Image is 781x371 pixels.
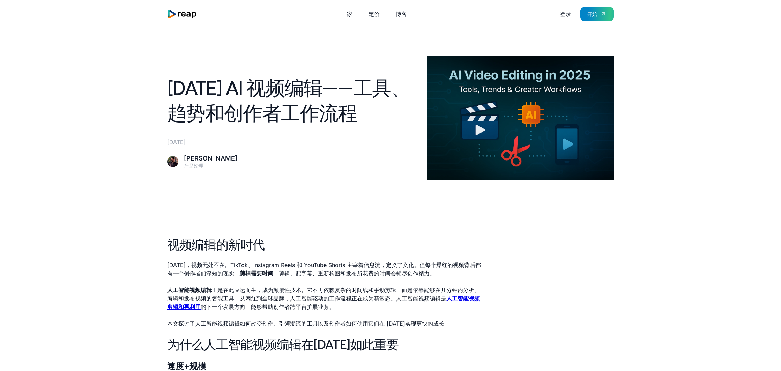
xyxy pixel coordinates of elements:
[167,336,399,351] font: 为什么人工智能视频编辑在[DATE]如此重要
[184,155,237,162] font: [PERSON_NAME]
[347,10,352,17] font: 家
[167,261,481,277] font: [DATE]，视频无处不在。TikTok、Instagram Reels 和 YouTube Shorts 主宰着信息流，定义了文化。但每个爆红的视频背后都有一个创作者们深知的现实：
[167,287,480,302] font: 应运而生，成为颠覆性技术。它不再依赖复杂的时间线和手动剪辑，而是依靠能够在几分钟内分析、编辑和发布视频的智能工具。从网红到全球品牌，人工智能驱动的工作流程正在成为新常态。人工智能视频编辑是
[396,10,407,17] font: 博客
[201,303,335,310] font: 的下一个发展方向，能够帮助创作者跨平台扩展业务。
[240,270,273,277] font: 剪辑需要时间
[557,8,575,20] a: 登录
[369,10,380,17] font: 定价
[580,7,614,21] a: 开始
[167,75,410,124] font: [DATE] AI 视频编辑——工具、趋势和创作者工作流程
[184,163,203,169] font: 产品经理
[560,10,571,17] font: 登录
[427,56,614,180] img: AI 视频剪辑和重新利用
[167,9,197,19] img: 收获徽标
[343,8,356,20] a: 家
[365,8,383,20] a: 定价
[273,270,435,277] font: 。剪辑、配字幕、重新构图和发布所花费的时间会耗尽创作精力。
[167,287,212,294] font: 人工智能视频编辑
[167,9,197,19] a: 家
[212,287,234,294] font: 正是在此
[167,237,265,252] font: 视频编辑的新时代
[392,8,410,20] a: 博客
[167,320,450,327] font: 本文探讨了人工智能视频编辑如何改变创作、引领潮流的工具以及创作者如何使用它们在 [DATE]实现更快的成长。
[587,11,597,17] font: 开始
[167,139,186,146] font: [DATE]
[167,361,206,371] font: 速度+规模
